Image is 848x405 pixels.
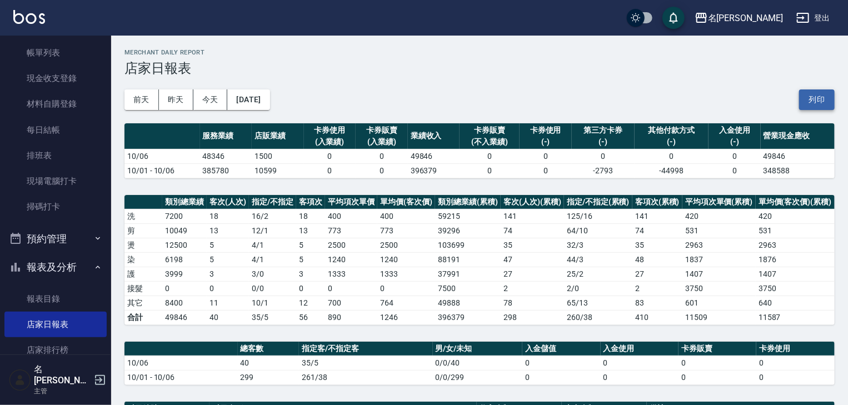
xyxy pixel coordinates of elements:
td: 0 [522,370,600,384]
td: 0 [520,149,572,163]
td: 3750 [756,281,835,296]
td: 49888 [435,296,501,310]
td: 0/0/299 [433,370,523,384]
table: a dense table [124,195,835,325]
button: [DATE] [227,89,270,110]
th: 業績收入 [408,123,460,149]
h2: Merchant Daily Report [124,49,835,56]
td: 2963 [756,238,835,252]
td: 3 [207,267,249,281]
div: (不入業績) [462,136,517,148]
td: 64 / 10 [564,223,632,238]
div: (入業績) [307,136,353,148]
td: 燙 [124,238,162,252]
td: 0 [635,149,709,163]
td: 12500 [162,238,207,252]
th: 指定客/不指定客 [299,342,432,356]
td: 40 [207,310,249,324]
button: 列印 [799,89,835,110]
td: 32 / 3 [564,238,632,252]
td: 37991 [435,267,501,281]
td: 83 [632,296,682,310]
td: 0 [304,149,356,163]
a: 店家日報表 [4,312,107,337]
td: 400 [325,209,377,223]
td: 78 [501,296,564,310]
td: 2500 [377,238,435,252]
table: a dense table [124,342,835,385]
td: 2 / 0 [564,281,632,296]
th: 單均價(客次價) [377,195,435,209]
button: 前天 [124,89,159,110]
button: 預約管理 [4,224,107,253]
td: 0 [601,356,679,370]
td: 410 [632,310,682,324]
td: 348588 [761,163,835,178]
td: 其它 [124,296,162,310]
th: 總客數 [238,342,300,356]
td: 8400 [162,296,207,310]
td: 合計 [124,310,162,324]
th: 客次(人次) [207,195,249,209]
td: 0 [377,281,435,296]
td: 護 [124,267,162,281]
td: 5 [207,252,249,267]
td: 0 [207,281,249,296]
td: 39296 [435,223,501,238]
button: 登出 [792,8,835,28]
div: (-) [637,136,706,148]
td: 2 [501,281,564,296]
td: 601 [682,296,756,310]
td: 1407 [756,267,835,281]
td: 0 [296,281,325,296]
th: 平均項次單價 [325,195,377,209]
td: 0/0/40 [433,356,523,370]
td: 13 [296,223,325,238]
td: 0 [709,163,761,178]
td: 0 / 0 [249,281,296,296]
th: 店販業績 [252,123,304,149]
td: 1333 [377,267,435,281]
td: 35/5 [249,310,296,324]
th: 客次(人次)(累積) [501,195,564,209]
td: 0 [325,281,377,296]
td: 2 [632,281,682,296]
td: 56 [296,310,325,324]
th: 指定/不指定 [249,195,296,209]
td: 385780 [200,163,252,178]
td: 890 [325,310,377,324]
th: 客項次(累積) [632,195,682,209]
td: 400 [377,209,435,223]
td: 1837 [682,252,756,267]
th: 服務業績 [200,123,252,149]
td: 10/06 [124,356,238,370]
button: 報表及分析 [4,253,107,282]
a: 報表目錄 [4,286,107,312]
td: 接髮 [124,281,162,296]
td: 2500 [325,238,377,252]
th: 卡券使用 [756,342,835,356]
td: 141 [501,209,564,223]
td: 0 [709,149,761,163]
button: save [662,7,685,29]
td: 40 [238,356,300,370]
td: 773 [377,223,435,238]
a: 帳單列表 [4,40,107,66]
td: 49846 [162,310,207,324]
td: 剪 [124,223,162,238]
td: 0 [756,356,835,370]
td: 12 / 1 [249,223,296,238]
td: 35 [632,238,682,252]
td: 65 / 13 [564,296,632,310]
td: 1240 [325,252,377,267]
td: 3 [296,267,325,281]
td: 74 [632,223,682,238]
td: 396379 [435,310,501,324]
div: 卡券販賣 [358,124,405,136]
td: 103699 [435,238,501,252]
td: 531 [756,223,835,238]
div: (-) [711,136,758,148]
td: 27 [501,267,564,281]
td: 3 / 0 [249,267,296,281]
td: 11 [207,296,249,310]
